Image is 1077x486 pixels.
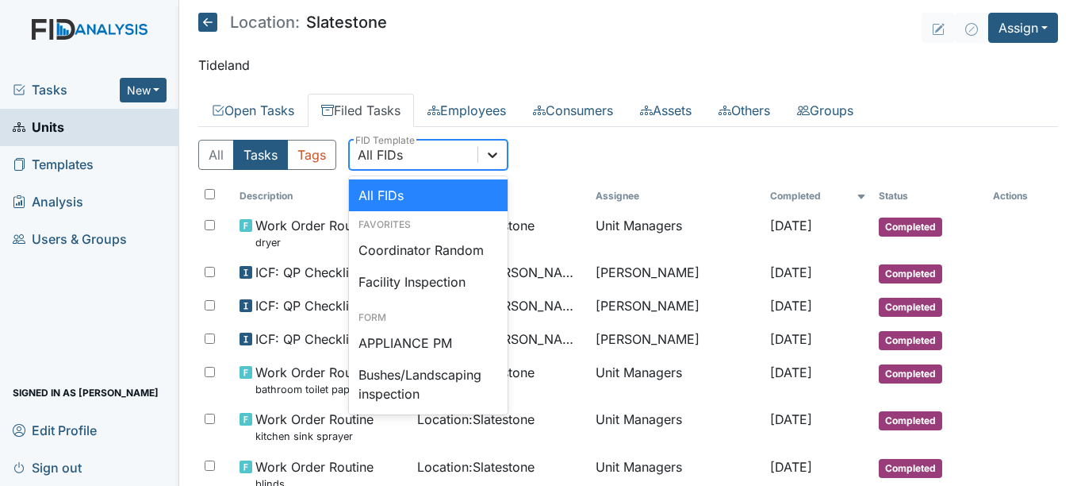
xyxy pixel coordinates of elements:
[589,357,764,403] td: Unit Managers
[13,418,97,442] span: Edit Profile
[770,298,812,314] span: [DATE]
[13,455,82,480] span: Sign out
[770,331,812,347] span: [DATE]
[255,429,374,444] small: kitchen sink sprayer
[349,327,508,359] div: APPLIANCE PM
[13,190,83,214] span: Analysis
[13,80,120,99] a: Tasks
[198,140,336,170] div: Type filter
[233,183,412,210] th: Toggle SortBy
[308,94,414,127] a: Filed Tasks
[358,145,403,164] div: All FIDs
[879,218,942,237] span: Completed
[589,183,764,210] th: Assignee
[770,364,812,380] span: [DATE]
[255,263,359,282] span: ICF: QP Checklist
[879,331,942,350] span: Completed
[349,359,508,410] div: Bushes/Landscaping inspection
[13,380,159,405] span: Signed in as [PERSON_NAME]
[414,94,519,127] a: Employees
[13,227,127,252] span: Users & Groups
[589,256,764,290] td: [PERSON_NAME]
[872,183,987,210] th: Toggle SortBy
[198,56,1058,75] p: Tideland
[255,382,393,397] small: bathroom toilet paper holder
[13,152,94,177] span: Templates
[589,403,764,450] td: Unit Managers
[589,323,764,357] td: [PERSON_NAME]
[13,115,64,140] span: Units
[255,216,374,250] span: Work Order Routine dryer
[417,457,535,476] span: Location : Slatestone
[255,363,393,397] span: Work Order Routine bathroom toilet paper holder
[198,94,308,127] a: Open Tasks
[230,14,300,30] span: Location:
[987,183,1058,210] th: Actions
[417,410,535,429] span: Location : Slatestone
[255,235,374,250] small: dryer
[988,13,1058,43] button: Assign
[255,296,359,315] span: ICF: QP Checklist
[705,94,784,127] a: Others
[205,189,215,199] input: Toggle All Rows Selected
[120,78,167,102] button: New
[764,183,873,210] th: Toggle SortBy
[879,298,942,317] span: Completed
[879,264,942,283] span: Completed
[198,140,234,170] button: All
[784,94,867,127] a: Groups
[770,264,812,280] span: [DATE]
[198,13,387,32] h5: Slatestone
[255,330,359,349] span: ICF: QP Checklist
[519,94,627,127] a: Consumers
[879,411,942,430] span: Completed
[255,410,374,444] span: Work Order Routine kitchen sink sprayer
[233,140,288,170] button: Tasks
[349,234,508,266] div: Coordinator Random
[349,179,508,211] div: All FIDs
[770,411,812,427] span: [DATE]
[349,410,508,442] div: CAMERA Work Order
[589,210,764,256] td: Unit Managers
[349,310,508,325] div: Form
[349,266,508,298] div: Facility Inspection
[770,459,812,475] span: [DATE]
[770,218,812,233] span: [DATE]
[349,218,508,232] div: Favorites
[879,459,942,478] span: Completed
[589,290,764,323] td: [PERSON_NAME]
[287,140,336,170] button: Tags
[627,94,705,127] a: Assets
[879,364,942,384] span: Completed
